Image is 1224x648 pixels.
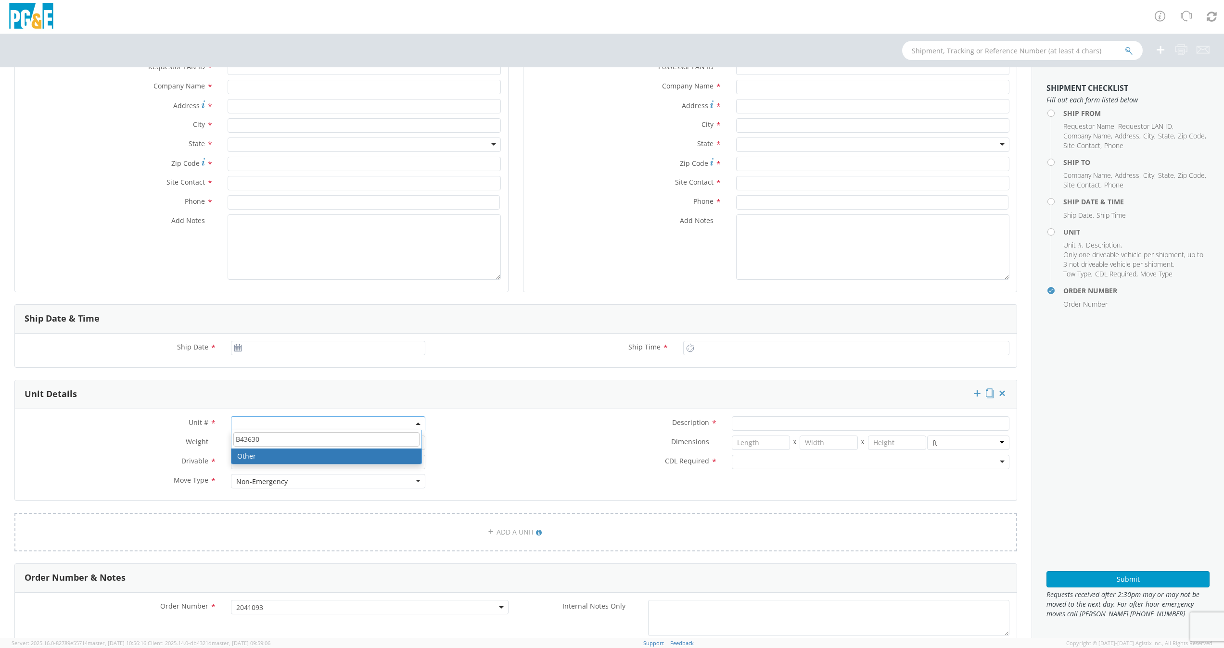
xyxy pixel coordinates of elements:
h4: Ship Date & Time [1063,198,1210,205]
span: Weight [186,437,208,446]
li: , [1063,250,1207,269]
li: , [1158,171,1175,180]
span: Client: 2025.14.0-db4321d [148,639,270,647]
li: , [1086,240,1122,250]
span: Internal Notes Only [562,601,625,611]
span: Fill out each form listed below [1046,95,1210,105]
span: Phone [693,197,714,206]
li: , [1115,171,1141,180]
span: Address [1115,171,1139,180]
li: , [1178,131,1206,141]
span: master, [DATE] 10:56:16 [88,639,146,647]
li: , [1063,171,1112,180]
div: Non-Emergency [236,477,288,486]
li: Other [231,449,421,464]
h3: Order Number & Notes [25,573,126,583]
span: Order Number [1063,299,1108,309]
span: Ship Time [1096,211,1126,220]
span: X [790,436,800,450]
span: Phone [185,197,205,206]
span: X [858,436,867,450]
h3: Ship Date & Time [25,314,100,324]
span: Phone [1104,180,1123,189]
span: City [1143,131,1154,140]
span: Zip Code [171,159,200,168]
span: Tow Type [1063,269,1091,278]
span: Description [672,418,709,427]
span: 2041093 [231,600,509,614]
span: Only one driveable vehicle per shipment, up to 3 not driveable vehicle per shipment [1063,250,1203,269]
strong: Shipment Checklist [1046,83,1128,93]
span: Company Name [1063,171,1111,180]
li: , [1158,131,1175,141]
span: State [697,139,714,148]
span: Zip Code [680,159,708,168]
li: , [1063,131,1112,141]
input: Width [800,436,858,450]
h4: Unit [1063,228,1210,236]
li: , [1143,131,1156,141]
span: Ship Date [1063,211,1093,220]
span: 2041093 [236,603,503,612]
span: City [193,120,205,129]
input: Length [732,436,790,450]
span: Add Notes [171,216,205,225]
span: Requestor LAN ID [1118,122,1172,131]
span: Site Contact [1063,180,1100,189]
h4: Ship To [1063,159,1210,166]
span: Order Number [160,601,208,611]
span: Address [682,101,708,110]
img: pge-logo-06675f144f4cfa6a6814.png [7,3,55,31]
h4: Order Number [1063,287,1210,294]
li: , [1118,122,1173,131]
span: Site Contact [675,177,714,187]
span: Zip Code [1178,171,1205,180]
li: , [1178,171,1206,180]
span: Unit # [189,418,208,427]
span: CDL Required [665,456,709,465]
span: State [1158,131,1174,140]
li: , [1063,122,1116,131]
li: , [1063,141,1102,150]
span: Server: 2025.16.0-82789e55714 [12,639,146,647]
a: ADD A UNIT [14,513,1017,551]
li: , [1063,211,1094,220]
li: , [1063,240,1084,250]
li: , [1063,269,1093,279]
span: Move Type [174,475,208,485]
li: , [1063,180,1102,190]
span: State [1158,171,1174,180]
span: Drivable [181,456,208,465]
span: Address [1115,131,1139,140]
span: Company Name [1063,131,1111,140]
span: master, [DATE] 09:59:06 [212,639,270,647]
h3: Unit Details [25,389,77,399]
span: State [189,139,205,148]
span: CDL Required [1095,269,1136,278]
span: Company Name [153,81,205,90]
span: Address [173,101,200,110]
span: Dimensions [671,437,709,446]
span: Description [1086,240,1121,249]
span: Ship Date [177,342,208,351]
button: Submit [1046,571,1210,587]
span: Move Type [1140,269,1173,278]
span: Site Contact [1063,141,1100,150]
span: Phone [1104,141,1123,150]
a: Feedback [670,639,694,647]
li: , [1143,171,1156,180]
li: , [1115,131,1141,141]
span: Copyright © [DATE]-[DATE] Agistix Inc., All Rights Reserved [1066,639,1212,647]
span: Company Name [662,81,714,90]
li: , [1095,269,1138,279]
input: Height [868,436,926,450]
span: Unit # [1063,240,1082,249]
span: Requests received after 2:30pm may or may not be moved to the next day. For after hour emergency ... [1046,590,1210,619]
a: Support [643,639,664,647]
span: Ship Time [628,342,661,351]
span: Site Contact [166,177,205,187]
h4: Ship From [1063,110,1210,117]
span: City [701,120,714,129]
span: Add Notes [680,216,714,225]
span: Zip Code [1178,131,1205,140]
